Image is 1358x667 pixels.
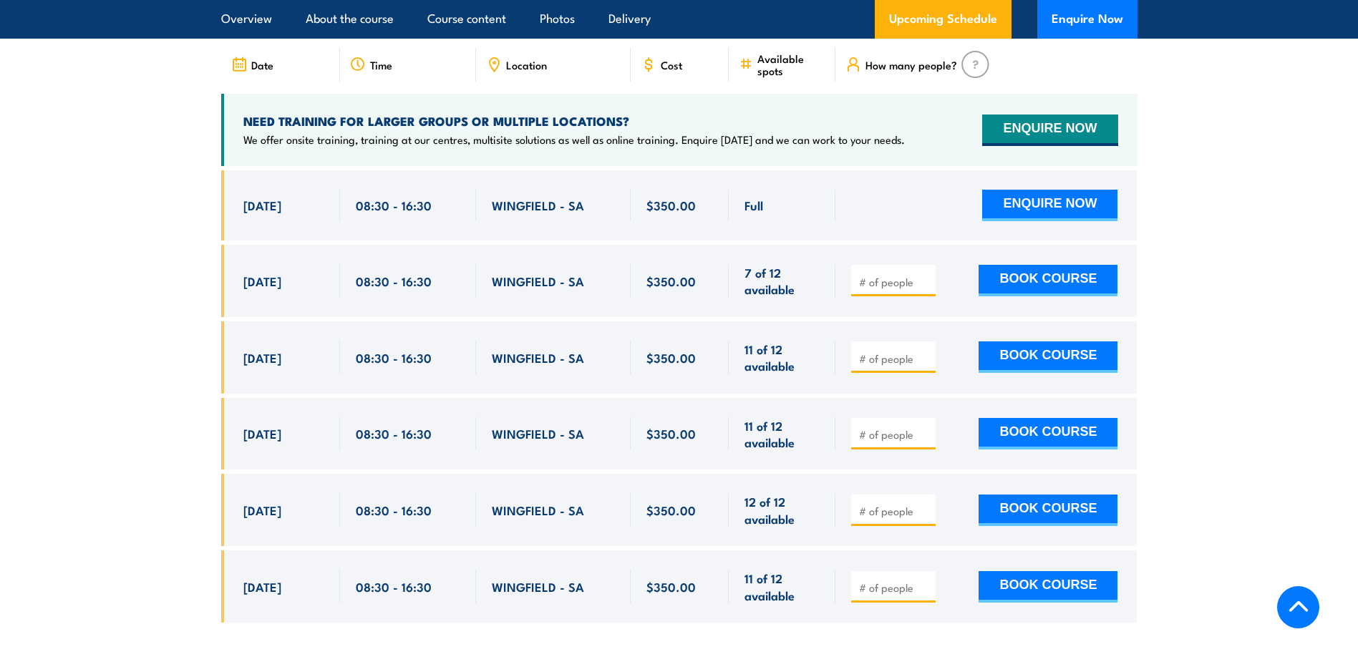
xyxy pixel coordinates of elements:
[492,502,584,518] span: WINGFIELD - SA
[356,273,432,289] span: 08:30 - 16:30
[646,502,696,518] span: $350.00
[243,273,281,289] span: [DATE]
[745,570,820,603] span: 11 of 12 available
[859,351,931,366] input: # of people
[243,132,905,147] p: We offer onsite training, training at our centres, multisite solutions as well as online training...
[859,504,931,518] input: # of people
[646,273,696,289] span: $350.00
[356,502,432,518] span: 08:30 - 16:30
[251,59,273,71] span: Date
[859,427,931,442] input: # of people
[979,571,1117,603] button: BOOK COURSE
[492,197,584,213] span: WINGFIELD - SA
[506,59,547,71] span: Location
[243,578,281,595] span: [DATE]
[370,59,392,71] span: Time
[356,197,432,213] span: 08:30 - 16:30
[492,349,584,366] span: WINGFIELD - SA
[979,341,1117,373] button: BOOK COURSE
[646,578,696,595] span: $350.00
[243,349,281,366] span: [DATE]
[492,578,584,595] span: WINGFIELD - SA
[661,59,682,71] span: Cost
[356,349,432,366] span: 08:30 - 16:30
[492,425,584,442] span: WINGFIELD - SA
[745,264,820,298] span: 7 of 12 available
[646,425,696,442] span: $350.00
[646,349,696,366] span: $350.00
[646,197,696,213] span: $350.00
[745,341,820,374] span: 11 of 12 available
[979,418,1117,449] button: BOOK COURSE
[745,197,763,213] span: Full
[243,197,281,213] span: [DATE]
[745,417,820,451] span: 11 of 12 available
[243,425,281,442] span: [DATE]
[859,275,931,289] input: # of people
[356,578,432,595] span: 08:30 - 16:30
[865,59,957,71] span: How many people?
[492,273,584,289] span: WINGFIELD - SA
[979,495,1117,526] button: BOOK COURSE
[356,425,432,442] span: 08:30 - 16:30
[982,115,1117,146] button: ENQUIRE NOW
[979,265,1117,296] button: BOOK COURSE
[757,52,825,77] span: Available spots
[745,493,820,527] span: 12 of 12 available
[982,190,1117,221] button: ENQUIRE NOW
[243,113,905,129] h4: NEED TRAINING FOR LARGER GROUPS OR MULTIPLE LOCATIONS?
[243,502,281,518] span: [DATE]
[859,580,931,595] input: # of people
